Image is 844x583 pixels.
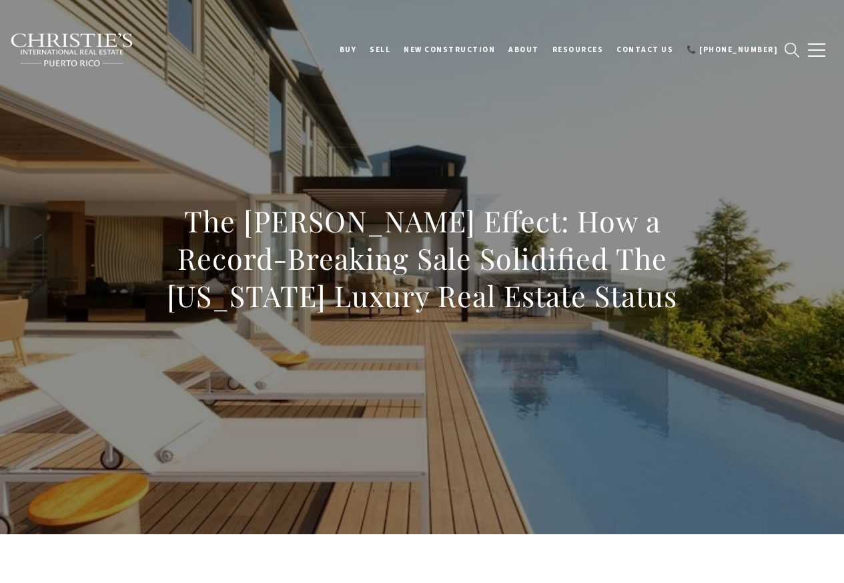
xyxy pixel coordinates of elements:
[363,33,397,66] a: SELL
[404,45,495,54] span: New Construction
[333,33,364,66] a: BUY
[687,45,778,54] span: 📞 [PHONE_NUMBER]
[502,33,546,66] a: About
[680,33,785,66] a: 📞 [PHONE_NUMBER]
[546,33,610,66] a: Resources
[128,202,717,315] h1: The [PERSON_NAME] Effect: How a Record-Breaking Sale Solidified The [US_STATE] Luxury Real Estate...
[10,33,134,67] img: Christie's International Real Estate black text logo
[616,45,673,54] span: Contact Us
[397,33,502,66] a: New Construction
